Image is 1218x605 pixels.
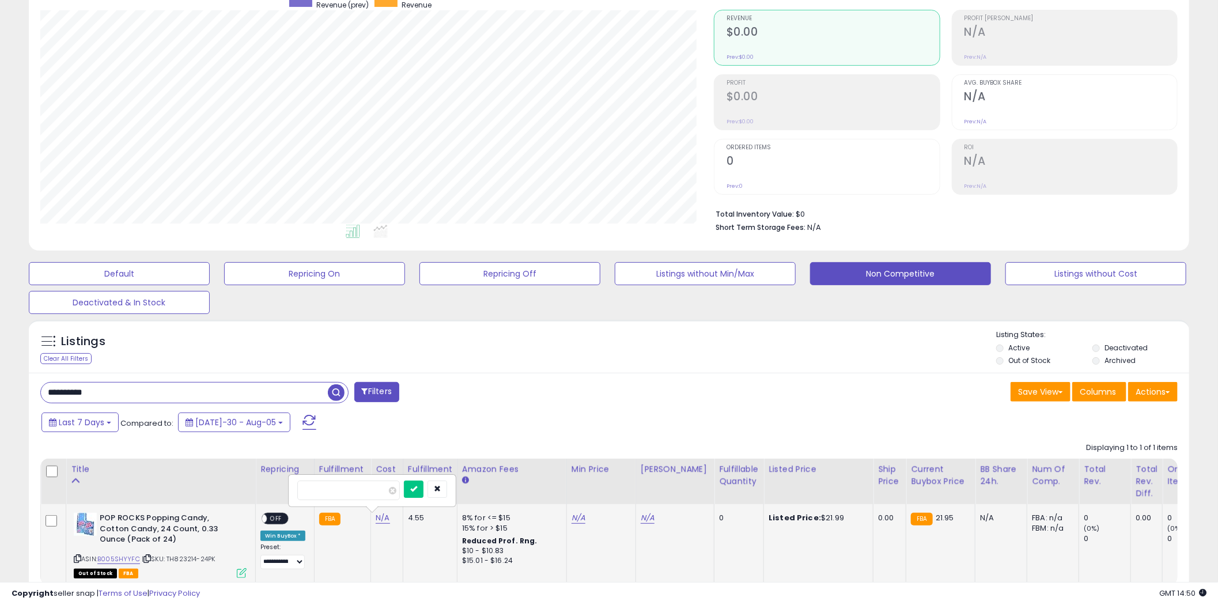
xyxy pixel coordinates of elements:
label: Deactivated [1104,343,1148,353]
div: [PERSON_NAME] [641,463,709,475]
span: N/A [807,222,821,233]
div: 0 [719,513,755,523]
div: 0 [1084,513,1130,523]
div: 8% for <= $15 [462,513,558,523]
small: Prev: N/A [964,54,987,60]
div: Fulfillment [319,463,366,475]
strong: Copyright [12,588,54,599]
span: Profit [727,80,940,86]
small: Prev: N/A [964,183,987,190]
span: Revenue [727,16,940,22]
span: Ordered Items [727,145,940,151]
div: Min Price [572,463,631,475]
button: Deactivated & In Stock [29,291,210,314]
div: ASIN: [74,513,247,577]
div: Amazon Fees [462,463,562,475]
img: 5100ZSrScDL._SL40_.jpg [74,513,97,536]
div: Fulfillable Quantity [719,463,759,487]
div: FBA: n/a [1032,513,1070,523]
div: Win BuyBox * [260,531,305,541]
a: N/A [572,512,585,524]
div: FBM: n/a [1032,523,1070,534]
div: $15.01 - $16.24 [462,556,558,566]
small: FBA [319,513,341,525]
div: Ship Price [878,463,901,487]
button: Save View [1011,382,1071,402]
a: N/A [376,512,389,524]
div: Ordered Items [1167,463,1209,487]
span: Columns [1080,386,1116,398]
div: Listed Price [769,463,868,475]
label: Active [1008,343,1030,353]
div: 4.55 [408,513,448,523]
small: Prev: 0 [727,183,743,190]
label: Out of Stock [1008,356,1050,365]
div: seller snap | | [12,588,200,599]
div: 0.00 [878,513,897,523]
div: Clear All Filters [40,353,92,364]
small: Prev: $0.00 [727,118,754,125]
h2: N/A [964,25,1178,41]
button: [DATE]-30 - Aug-05 [178,413,290,432]
div: 0 [1167,534,1214,544]
button: Filters [354,382,399,402]
h2: $0.00 [727,90,940,105]
small: Prev: N/A [964,118,987,125]
div: $21.99 [769,513,864,523]
div: $10 - $10.83 [462,546,558,556]
span: Compared to: [120,418,173,429]
div: Preset: [260,543,305,569]
button: Non Competitive [810,262,991,285]
h5: Listings [61,334,105,350]
label: Archived [1104,356,1136,365]
p: Listing States: [996,330,1189,341]
div: 15% for > $15 [462,523,558,534]
div: BB Share 24h. [980,463,1022,487]
h2: 0 [727,154,940,170]
button: Actions [1128,382,1178,402]
button: Repricing On [224,262,405,285]
b: Total Inventory Value: [716,209,794,219]
div: Displaying 1 to 1 of 1 items [1086,443,1178,453]
div: 0 [1084,534,1130,544]
button: Repricing Off [419,262,600,285]
b: Short Term Storage Fees: [716,222,805,232]
h2: N/A [964,90,1178,105]
button: Last 7 Days [41,413,119,432]
span: OFF [267,514,285,524]
span: 21.95 [936,512,954,523]
small: FBA [911,513,932,525]
small: (0%) [1084,524,1100,533]
a: Terms of Use [99,588,147,599]
span: All listings that are currently out of stock and unavailable for purchase on Amazon [74,569,117,578]
div: Title [71,463,251,475]
div: Repricing [260,463,309,475]
a: Privacy Policy [149,588,200,599]
small: Amazon Fees. [462,475,469,486]
span: Avg. Buybox Share [964,80,1178,86]
h2: $0.00 [727,25,940,41]
button: Columns [1072,382,1126,402]
div: Cost [376,463,398,475]
span: FBA [119,569,138,578]
div: 0.00 [1136,513,1153,523]
button: Listings without Min/Max [615,262,796,285]
button: Listings without Cost [1005,262,1186,285]
div: N/A [980,513,1018,523]
span: 2025-08-13 14:50 GMT [1159,588,1206,599]
span: [DATE]-30 - Aug-05 [195,417,276,428]
small: Prev: $0.00 [727,54,754,60]
b: Reduced Prof. Rng. [462,536,538,546]
b: POP ROCKS Popping Candy, Cotton Candy, 24 Count, 0.33 Ounce (Pack of 24) [100,513,240,548]
button: Default [29,262,210,285]
span: ROI [964,145,1178,151]
div: Fulfillment Cost [408,463,452,487]
h2: N/A [964,154,1178,170]
div: Num of Comp. [1032,463,1074,487]
a: N/A [641,512,655,524]
span: | SKU: TH823214-24PK [142,554,215,564]
b: Listed Price: [769,512,821,523]
div: Current Buybox Price [911,463,970,487]
a: B005SHYYFC [97,554,140,564]
small: (0%) [1167,524,1183,533]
